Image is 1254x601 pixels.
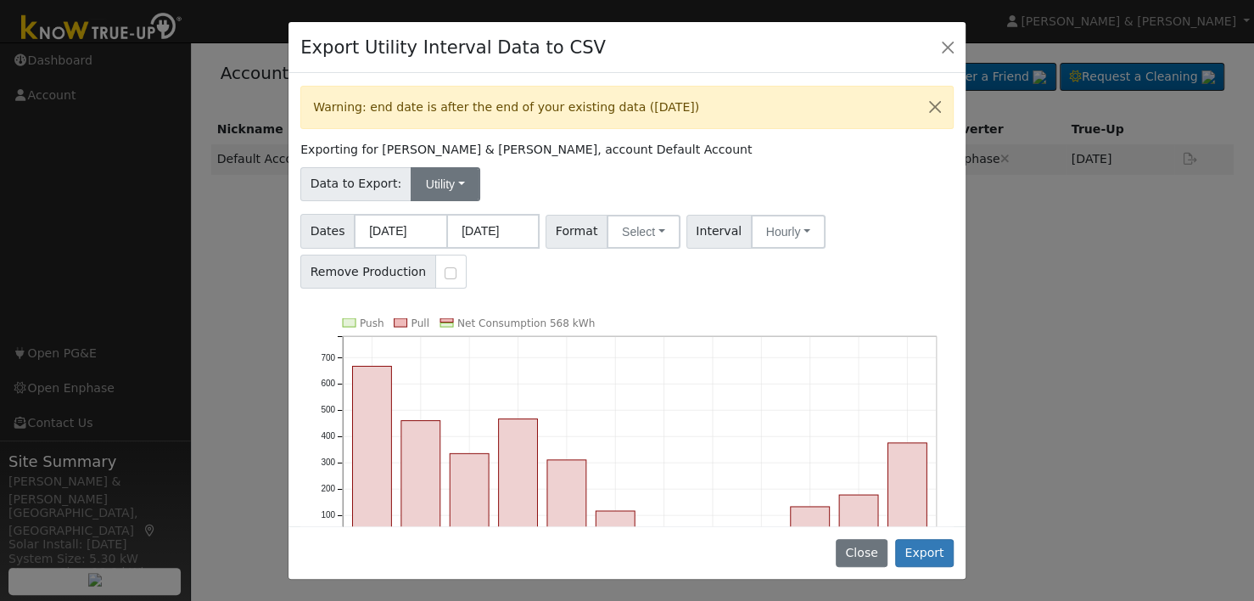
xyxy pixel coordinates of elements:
[547,460,586,542] rect: onclick=""
[546,215,607,249] span: Format
[321,379,335,389] text: 600
[300,167,411,201] span: Data to Export:
[321,353,335,362] text: 700
[499,419,538,542] rect: onclick=""
[360,317,384,329] text: Push
[936,35,960,59] button: Close
[839,495,878,542] rect: onclick=""
[457,317,595,329] text: Net Consumption 568 kWh
[836,539,887,568] button: Close
[895,539,954,568] button: Export
[300,34,606,61] h4: Export Utility Interval Data to CSV
[751,215,826,249] button: Hourly
[607,215,680,249] button: Select
[917,87,953,128] button: Close
[353,367,392,542] rect: onclick=""
[401,421,440,542] rect: onclick=""
[686,215,752,249] span: Interval
[450,453,489,542] rect: onclick=""
[321,432,335,441] text: 400
[888,443,927,542] rect: onclick=""
[300,214,355,249] span: Dates
[321,458,335,467] text: 300
[596,511,635,542] rect: onclick=""
[791,507,830,542] rect: onclick=""
[321,510,335,520] text: 100
[300,141,752,159] label: Exporting for [PERSON_NAME] & [PERSON_NAME], account Default Account
[411,317,429,329] text: Pull
[300,255,436,289] span: Remove Production
[321,484,335,493] text: 200
[300,86,954,129] div: Warning: end date is after the end of your existing data ([DATE])
[321,406,335,415] text: 500
[411,167,480,201] button: Utility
